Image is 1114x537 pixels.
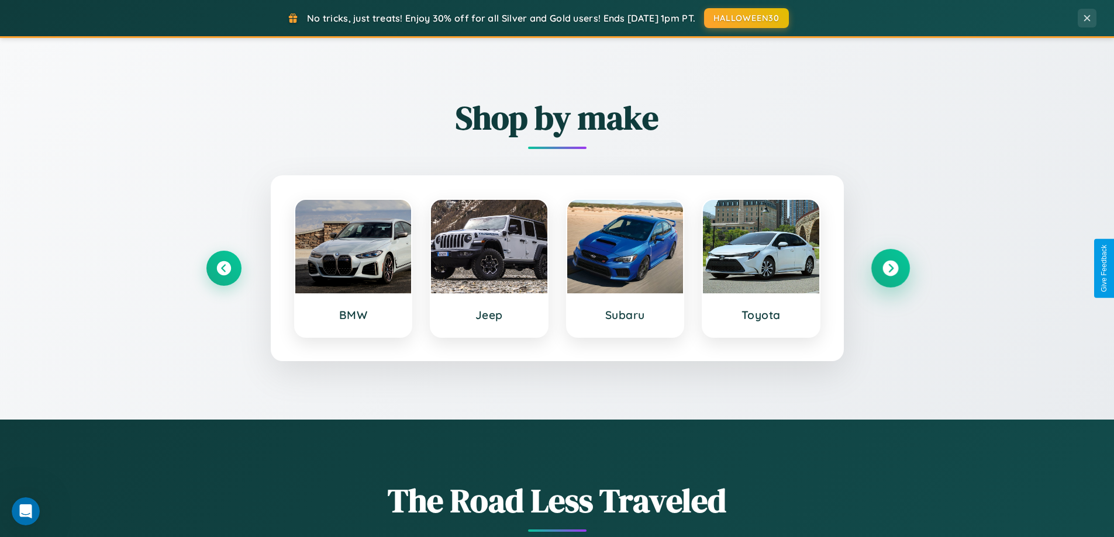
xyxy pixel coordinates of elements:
button: HALLOWEEN30 [704,8,789,28]
h3: Subaru [579,308,672,322]
span: No tricks, just treats! Enjoy 30% off for all Silver and Gold users! Ends [DATE] 1pm PT. [307,12,695,24]
h2: Shop by make [206,95,908,140]
div: Give Feedback [1100,245,1108,292]
h3: BMW [307,308,400,322]
h1: The Road Less Traveled [206,478,908,523]
h3: Jeep [443,308,536,322]
h3: Toyota [715,308,808,322]
iframe: Intercom live chat [12,497,40,525]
